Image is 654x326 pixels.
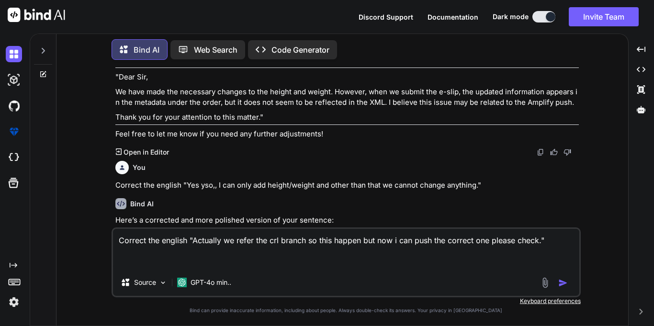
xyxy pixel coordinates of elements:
textarea: Correct the english "Actually we refer the crl branch so this happen but now i can push the corre... [113,229,579,269]
img: icon [558,278,568,288]
img: Pick Models [159,279,167,287]
img: Bind AI [8,8,65,22]
button: Documentation [428,12,478,22]
img: attachment [540,277,551,288]
p: We have made the necessary changes to the height and weight. However, when we submit the e-slip, ... [115,87,579,108]
p: Thank you for your attention to this matter." [115,112,579,123]
p: Bind can provide inaccurate information, including about people. Always double-check its answers.... [112,307,581,314]
img: GPT-4o mini [177,278,187,287]
p: Open in Editor [124,147,169,157]
p: Here’s a corrected and more polished version of your sentence: [115,215,579,226]
img: githubDark [6,98,22,114]
img: darkChat [6,46,22,62]
p: Web Search [194,44,237,56]
img: cloudideIcon [6,149,22,166]
img: dislike [564,148,571,156]
span: Discord Support [359,13,413,21]
img: darkAi-studio [6,72,22,88]
p: Keyboard preferences [112,297,581,305]
h6: Bind AI [130,199,154,209]
p: Feel free to let me know if you need any further adjustments! [115,129,579,140]
p: Source [134,278,156,287]
p: Code Generator [271,44,329,56]
img: premium [6,124,22,140]
p: "Dear Sir, [115,72,579,83]
img: like [550,148,558,156]
h6: You [133,163,146,172]
img: settings [6,294,22,310]
p: Bind AI [134,44,159,56]
button: Invite Team [569,7,639,26]
p: Correct the english "Yes ⁠yso,, I can only add height/weight and other than that we cannot change... [115,180,579,191]
img: copy [537,148,544,156]
span: Documentation [428,13,478,21]
p: GPT-4o min.. [191,278,231,287]
span: Dark mode [493,12,529,22]
button: Discord Support [359,12,413,22]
